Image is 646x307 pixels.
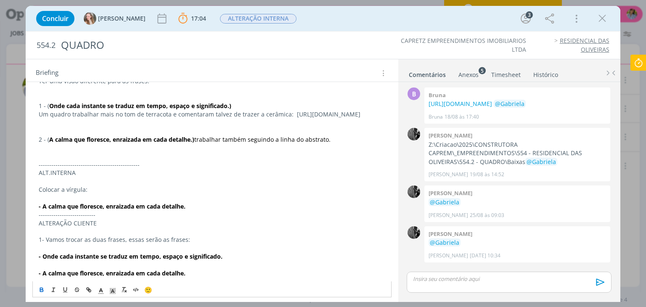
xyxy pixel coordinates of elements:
p: ALTERAÇÃO CLIENTE [39,219,385,228]
span: @Gabriela [495,100,524,108]
p: --------------------------- [39,211,385,219]
span: 17:04 [191,14,206,22]
div: dialog [26,6,620,302]
span: @Gabriela [430,198,459,206]
a: Comentários [408,67,446,79]
span: Cor de Fundo [107,285,119,295]
span: 18/08 às 17:40 [445,113,479,121]
button: ALTERAÇÃO INTERNA [220,13,297,24]
span: 554.2 [37,41,56,50]
p: 1 - ( [39,102,385,110]
span: 🙂 [144,286,152,294]
p: [PERSON_NAME] [429,252,468,259]
strong: A calma que floresce, enraizada em cada detalhe.) [49,135,194,143]
p: [PERSON_NAME] [429,212,468,219]
p: ------------------------------------------------ [39,161,385,169]
strong: - A calma que floresce, enraizada em cada detalhe. [39,269,185,277]
a: CAPRETZ EMPREENDIMENTOS IMOBILIARIOS LTDA [401,37,526,53]
sup: 5 [479,67,486,74]
a: RESIDENCIAL DAS OLIVEIRAS [560,37,609,53]
button: 17:04 [176,12,208,25]
img: P [408,128,420,140]
span: [PERSON_NAME] [98,16,146,21]
p: Bruna [429,113,443,121]
a: Timesheet [491,67,521,79]
span: Cor do Texto [95,285,107,295]
span: trabalhar também seguindo a linha do abstrato. [194,135,331,143]
span: Concluir [42,15,69,22]
button: G[PERSON_NAME] [84,12,146,25]
button: 🙂 [142,285,154,295]
p: ALT.INTERNA [39,169,385,177]
p: 1- Vamos trocar as duas frases, essas serão as frases: [39,236,385,244]
strong: Onde cada instante se traduz em tempo, espaço e significado.) [49,102,231,110]
p: 2 - ( [39,135,385,144]
b: [PERSON_NAME] [429,189,472,197]
button: 3 [519,12,532,25]
div: QUADRO [57,35,367,56]
a: [URL][DOMAIN_NAME] [429,100,492,108]
b: [PERSON_NAME] [429,132,472,139]
a: Histórico [533,67,559,79]
span: 19/08 às 14:52 [470,171,504,178]
strong: - Onde cada instante se traduz em tempo, espaço e significado. [39,252,222,260]
span: @Gabriela [430,238,459,246]
p: Um quadro trabalhar mais no tom de terracota e comentaram talvez de trazer a cerâmica: [URL][DOMA... [39,110,385,119]
img: P [408,185,420,198]
span: ALTERAÇÃO INTERNA [220,14,297,24]
span: [DATE] 10:34 [470,252,500,259]
p: Z:\Criacao\2025\CONSTRUTORA CAPREM\_EMPREENDIMENTOS\554 - RESIDENCIAL DAS OLIVEIRAS\554.2 - QUADR... [429,140,606,166]
span: 25/08 às 09:03 [470,212,504,219]
div: B [408,87,420,100]
b: [PERSON_NAME] [429,230,472,238]
img: G [84,12,96,25]
div: Anexos [458,71,479,79]
img: P [408,226,420,239]
b: Bruna [429,91,446,99]
div: 3 [526,11,533,19]
p: [PERSON_NAME] [429,171,468,178]
strong: - A calma que floresce, enraizada em cada detalhe. [39,202,185,210]
button: Concluir [36,11,74,26]
span: Briefing [36,68,58,79]
span: @Gabriela [527,158,556,166]
p: Colocar a vírgula: [39,185,385,194]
